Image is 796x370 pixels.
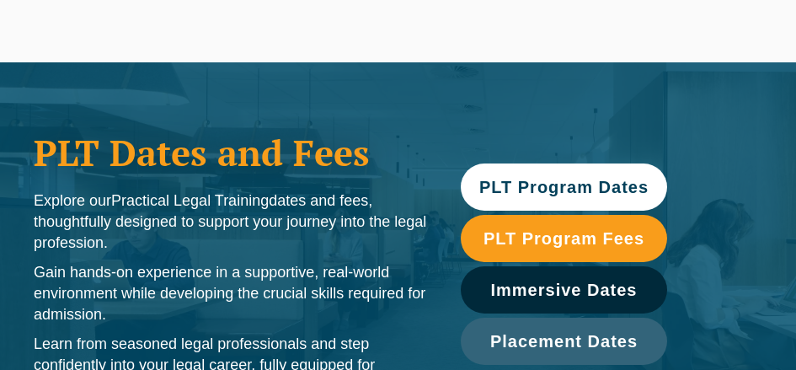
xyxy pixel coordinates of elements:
span: PLT Program Dates [479,179,649,196]
h1: PLT Dates and Fees [34,131,427,174]
a: Placement Dates [461,318,668,365]
p: Gain hands-on experience in a supportive, real-world environment while developing the crucial ski... [34,262,427,325]
p: Explore our dates and fees, thoughtfully designed to support your journey into the legal profession. [34,190,427,254]
a: PLT Program Dates [461,164,668,211]
span: Immersive Dates [491,282,638,298]
a: Immersive Dates [461,266,668,314]
span: PLT Program Fees [483,230,644,247]
a: PLT Program Fees [461,215,668,262]
span: Placement Dates [490,333,638,350]
span: Practical Legal Training [111,192,269,209]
